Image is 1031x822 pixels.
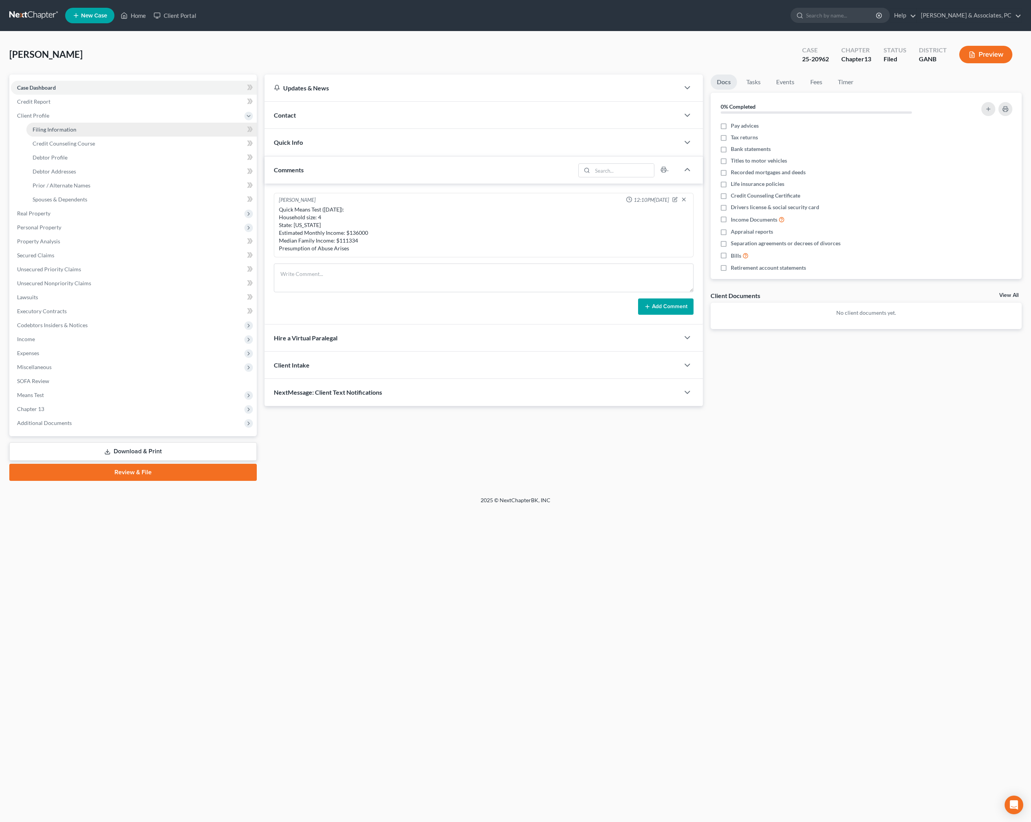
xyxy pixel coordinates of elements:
span: Retirement account statements [731,264,806,272]
span: Chapter 13 [17,406,44,412]
span: Contact [274,111,296,119]
span: SOFA Review [17,378,49,384]
a: Timer [832,75,860,90]
a: Executory Contracts [11,304,257,318]
span: Real Property [17,210,50,217]
div: Case [802,46,829,55]
div: Client Documents [711,291,760,300]
div: Updates & News [274,84,671,92]
span: Codebtors Insiders & Notices [17,322,88,328]
span: Pay advices [731,122,759,130]
span: Titles to motor vehicles [731,157,787,165]
div: Status [884,46,906,55]
span: Appraisal reports [731,228,773,236]
a: Download & Print [9,442,257,461]
a: Credit Report [11,95,257,109]
a: Filing Information [26,123,257,137]
a: SOFA Review [11,374,257,388]
a: Prior / Alternate Names [26,179,257,192]
a: Review & File [9,464,257,481]
input: Search... [593,164,654,177]
div: [PERSON_NAME] [279,196,316,204]
span: Recorded mortgages and deeds [731,168,806,176]
div: Open Intercom Messenger [1005,796,1023,814]
a: View All [999,293,1019,298]
span: Income Documents [731,216,777,224]
span: Expenses [17,350,39,356]
a: Property Analysis [11,234,257,248]
input: Search by name... [806,8,877,23]
a: Debtor Profile [26,151,257,165]
span: Bank statements [731,145,771,153]
span: Bills [731,252,741,260]
a: Client Portal [150,9,200,23]
a: Credit Counseling Course [26,137,257,151]
span: Credit Counseling Course [33,140,95,147]
button: Preview [959,46,1012,63]
span: [PERSON_NAME] [9,49,83,60]
div: 2025 © NextChapterBK, INC [294,496,737,510]
a: Home [117,9,150,23]
span: 12:10PM[DATE] [634,196,669,204]
div: Quick Means Test ([DATE]): Household size: 4 State: [US_STATE] Estimated Monthly Income: $136000 ... [279,206,689,252]
a: Debtor Addresses [26,165,257,179]
span: Personal Property [17,224,61,231]
span: Case Dashboard [17,84,56,91]
span: Filing Information [33,126,76,133]
span: Income [17,336,35,342]
span: Unsecured Priority Claims [17,266,81,272]
span: Drivers license & social security card [731,203,819,211]
span: 13 [864,55,871,62]
strong: 0% Completed [721,103,756,110]
button: Add Comment [638,298,694,315]
div: Chapter [841,55,871,64]
a: Unsecured Nonpriority Claims [11,276,257,290]
a: Tasks [740,75,767,90]
span: Separation agreements or decrees of divorces [731,239,841,247]
span: Credit Counseling Certificate [731,192,800,199]
span: Executory Contracts [17,308,67,314]
a: [PERSON_NAME] & Associates, PC [917,9,1021,23]
span: Spouses & Dependents [33,196,87,203]
span: Client Profile [17,112,49,119]
span: Property Analysis [17,238,60,245]
div: District [919,46,947,55]
a: Secured Claims [11,248,257,262]
div: Filed [884,55,906,64]
span: Lawsuits [17,294,38,300]
span: Unsecured Nonpriority Claims [17,280,91,286]
span: Quick Info [274,139,303,146]
span: New Case [81,13,107,19]
a: Fees [804,75,829,90]
span: Credit Report [17,98,50,105]
div: GANB [919,55,947,64]
span: Means Test [17,392,44,398]
a: Unsecured Priority Claims [11,262,257,276]
span: Life insurance policies [731,180,784,188]
span: Client Intake [274,361,310,369]
span: NextMessage: Client Text Notifications [274,388,382,396]
span: Additional Documents [17,420,72,426]
a: Lawsuits [11,290,257,304]
span: Debtor Profile [33,154,67,161]
div: 25-20962 [802,55,829,64]
p: No client documents yet. [717,309,1015,317]
span: Miscellaneous [17,364,52,370]
a: Docs [711,75,737,90]
span: Prior / Alternate Names [33,182,90,189]
span: Comments [274,166,304,173]
span: Tax returns [731,134,758,141]
a: Spouses & Dependents [26,192,257,206]
span: Secured Claims [17,252,54,258]
div: Chapter [841,46,871,55]
span: Hire a Virtual Paralegal [274,334,337,342]
a: Case Dashboard [11,81,257,95]
span: Debtor Addresses [33,168,76,175]
a: Events [770,75,801,90]
a: Help [890,9,916,23]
